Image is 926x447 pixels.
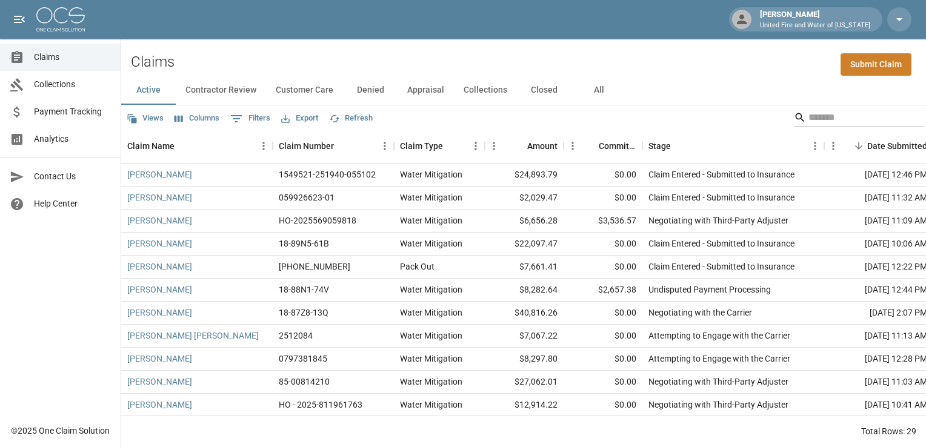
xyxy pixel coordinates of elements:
[127,306,192,319] a: [PERSON_NAME]
[517,76,571,105] button: Closed
[454,76,517,105] button: Collections
[400,214,462,227] div: Water Mitigation
[485,210,564,233] div: $6,656.28
[824,137,842,155] button: Menu
[564,325,642,348] div: $0.00
[121,129,273,163] div: Claim Name
[127,168,192,180] a: [PERSON_NAME]
[599,129,636,163] div: Committed Amount
[443,137,460,154] button: Sort
[279,399,362,411] div: HO - 2025-811961763
[485,279,564,302] div: $8,282.64
[648,237,794,250] div: Claim Entered - Submitted to Insurance
[400,329,462,342] div: Water Mitigation
[648,353,790,365] div: Attempting to Engage with the Carrier
[648,329,790,342] div: Attempting to Engage with the Carrier
[376,137,394,155] button: Menu
[582,137,599,154] button: Sort
[648,191,794,204] div: Claim Entered - Submitted to Insurance
[279,214,356,227] div: HO-2025569059818
[343,76,398,105] button: Denied
[485,256,564,279] div: $7,661.41
[485,233,564,256] div: $22,097.47
[127,353,192,365] a: [PERSON_NAME]
[850,137,867,154] button: Sort
[400,376,462,388] div: Water Mitigation
[648,214,788,227] div: Negotiating with Third-Party Adjuster
[131,53,175,71] h2: Claims
[467,137,485,155] button: Menu
[485,164,564,187] div: $24,893.79
[564,233,642,256] div: $0.00
[34,133,111,145] span: Analytics
[7,7,32,31] button: open drawer
[34,170,111,183] span: Contact Us
[760,21,870,31] p: United Fire and Water of [US_STATE]
[227,109,273,128] button: Show filters
[485,325,564,348] div: $7,067.22
[564,256,642,279] div: $0.00
[127,214,192,227] a: [PERSON_NAME]
[121,76,926,105] div: dynamic tabs
[36,7,85,31] img: ocs-logo-white-transparent.png
[571,76,626,105] button: All
[400,306,462,319] div: Water Mitigation
[564,394,642,417] div: $0.00
[564,164,642,187] div: $0.00
[11,425,110,437] div: © 2025 One Claim Solution
[34,78,111,91] span: Collections
[400,353,462,365] div: Water Mitigation
[564,302,642,325] div: $0.00
[794,108,924,130] div: Search
[861,425,916,437] div: Total Rows: 29
[400,399,462,411] div: Water Mitigation
[279,353,327,365] div: 0797381845
[485,371,564,394] div: $27,062.01
[279,260,350,273] div: 01-009-017386
[400,237,462,250] div: Water Mitigation
[278,109,321,128] button: Export
[564,348,642,371] div: $0.00
[564,371,642,394] div: $0.00
[648,376,788,388] div: Negotiating with Third-Party Adjuster
[485,394,564,417] div: $12,914.22
[279,237,329,250] div: 18-89N5-61B
[124,109,167,128] button: Views
[255,137,273,155] button: Menu
[394,129,485,163] div: Claim Type
[510,137,527,154] button: Sort
[485,348,564,371] div: $8,297.80
[642,129,824,163] div: Stage
[172,109,222,128] button: Select columns
[279,306,328,319] div: 18-87Z8-13Q
[564,187,642,210] div: $0.00
[279,191,335,204] div: 059926623-01
[648,260,794,273] div: Claim Entered - Submitted to Insurance
[485,137,503,155] button: Menu
[564,210,642,233] div: $3,536.57
[334,137,351,154] button: Sort
[121,76,176,105] button: Active
[127,129,175,163] div: Claim Name
[279,283,329,296] div: 18-88N1-74V
[176,76,266,105] button: Contractor Review
[400,191,462,204] div: Water Mitigation
[806,137,824,155] button: Menu
[34,105,111,118] span: Payment Tracking
[127,283,192,296] a: [PERSON_NAME]
[564,279,642,302] div: $2,657.38
[485,187,564,210] div: $2,029.47
[279,168,376,180] div: 1549521-251940-055102
[564,129,642,163] div: Committed Amount
[127,237,192,250] a: [PERSON_NAME]
[127,399,192,411] a: [PERSON_NAME]
[648,129,671,163] div: Stage
[326,109,376,128] button: Refresh
[648,168,794,180] div: Claim Entered - Submitted to Insurance
[400,260,435,273] div: Pack Out
[279,376,330,388] div: 85-00814210
[755,8,875,30] div: [PERSON_NAME]
[485,129,564,163] div: Amount
[273,129,394,163] div: Claim Number
[527,129,558,163] div: Amount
